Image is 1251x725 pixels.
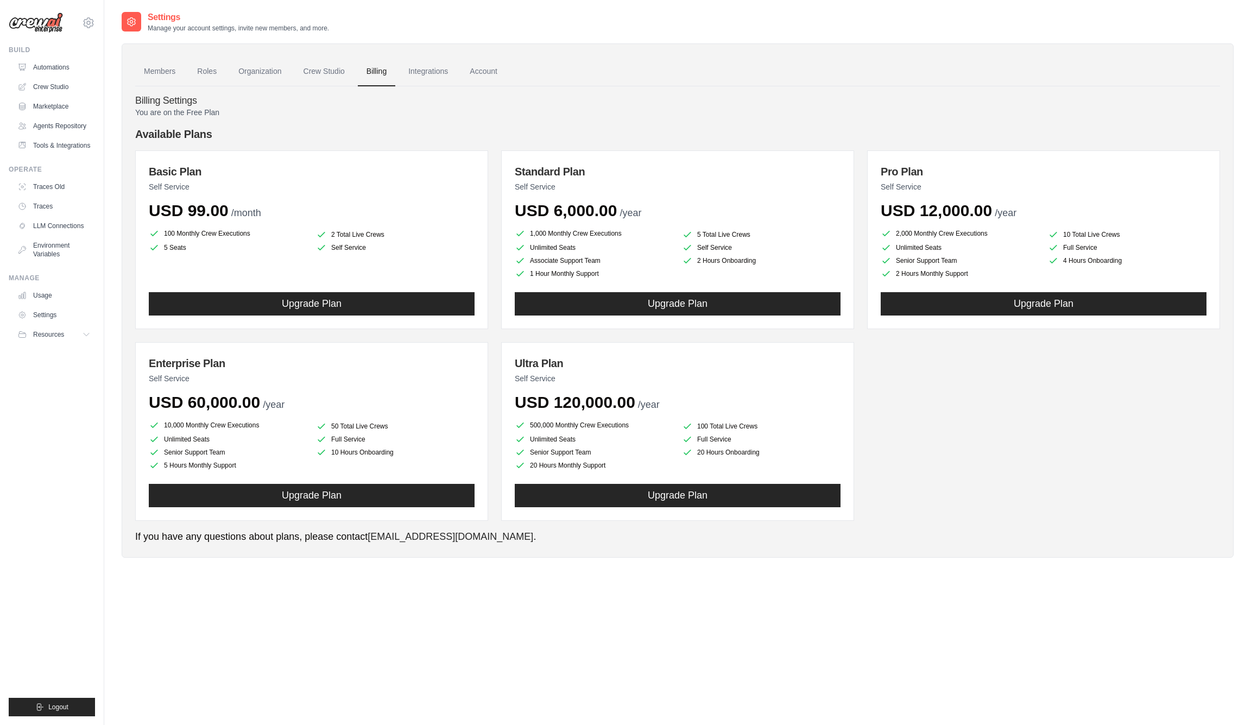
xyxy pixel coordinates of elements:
li: 2,000 Monthly Crew Executions [881,227,1039,240]
button: Upgrade Plan [515,484,841,507]
li: Self Service [682,242,841,253]
h3: Standard Plan [515,164,841,179]
span: /month [231,207,261,218]
a: Billing [358,57,395,86]
a: LLM Connections [13,217,95,235]
li: Unlimited Seats [881,242,1039,253]
h3: Pro Plan [881,164,1206,179]
span: Logout [48,703,68,711]
li: 5 Total Live Crews [682,229,841,240]
li: 500,000 Monthly Crew Executions [515,419,673,432]
h3: Ultra Plan [515,356,841,371]
li: Associate Support Team [515,255,673,266]
button: Logout [9,698,95,716]
li: 20 Hours Monthly Support [515,460,673,471]
span: USD 6,000.00 [515,201,617,219]
p: Self Service [149,373,475,384]
button: Upgrade Plan [515,292,841,316]
li: 10 Hours Onboarding [316,447,475,458]
a: Usage [13,287,95,304]
li: 10 Total Live Crews [1048,229,1206,240]
li: Senior Support Team [515,447,673,458]
li: Full Service [1048,242,1206,253]
li: Self Service [316,242,475,253]
h4: Billing Settings [135,95,1220,107]
p: Manage your account settings, invite new members, and more. [148,24,329,33]
span: USD 120,000.00 [515,393,635,411]
span: USD 60,000.00 [149,393,260,411]
a: Agents Repository [13,117,95,135]
a: Settings [13,306,95,324]
button: Upgrade Plan [881,292,1206,316]
h3: Basic Plan [149,164,475,179]
span: /year [995,207,1016,218]
a: Account [461,57,506,86]
a: [EMAIL_ADDRESS][DOMAIN_NAME] [368,531,533,542]
a: Traces [13,198,95,215]
h4: Available Plans [135,127,1220,142]
span: /year [263,399,285,410]
a: Members [135,57,184,86]
p: Self Service [149,181,475,192]
div: Manage [9,274,95,282]
li: 10,000 Monthly Crew Executions [149,419,307,432]
p: Self Service [881,181,1206,192]
span: USD 99.00 [149,201,229,219]
button: Resources [13,326,95,343]
a: Organization [230,57,290,86]
li: 1 Hour Monthly Support [515,268,673,279]
a: Crew Studio [295,57,353,86]
li: 100 Total Live Crews [682,421,841,432]
li: Senior Support Team [149,447,307,458]
li: 20 Hours Onboarding [682,447,841,458]
img: Logo [9,12,63,33]
a: Automations [13,59,95,76]
a: Environment Variables [13,237,95,263]
a: Marketplace [13,98,95,115]
li: 50 Total Live Crews [316,421,475,432]
button: Upgrade Plan [149,484,475,507]
a: Integrations [400,57,457,86]
li: 4 Hours Onboarding [1048,255,1206,266]
span: /year [620,207,641,218]
p: You are on the Free Plan [135,107,1220,118]
li: 5 Hours Monthly Support [149,460,307,471]
button: Upgrade Plan [149,292,475,316]
h3: Enterprise Plan [149,356,475,371]
h2: Settings [148,11,329,24]
div: Build [9,46,95,54]
li: 100 Monthly Crew Executions [149,227,307,240]
li: Full Service [682,434,841,445]
span: USD 12,000.00 [881,201,992,219]
p: If you have any questions about plans, please contact . [135,529,1220,544]
a: Tools & Integrations [13,137,95,154]
li: 2 Hours Onboarding [682,255,841,266]
a: Traces Old [13,178,95,196]
li: 5 Seats [149,242,307,253]
li: Full Service [316,434,475,445]
span: Resources [33,330,64,339]
span: /year [638,399,660,410]
div: Operate [9,165,95,174]
li: Senior Support Team [881,255,1039,266]
a: Roles [188,57,225,86]
li: 1,000 Monthly Crew Executions [515,227,673,240]
a: Crew Studio [13,78,95,96]
li: Unlimited Seats [515,434,673,445]
li: 2 Total Live Crews [316,229,475,240]
li: 2 Hours Monthly Support [881,268,1039,279]
li: Unlimited Seats [149,434,307,445]
p: Self Service [515,181,841,192]
p: Self Service [515,373,841,384]
li: Unlimited Seats [515,242,673,253]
